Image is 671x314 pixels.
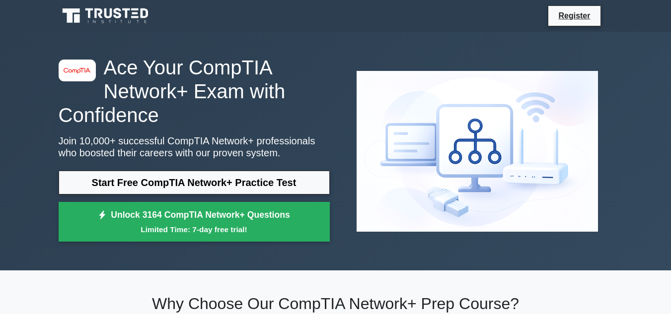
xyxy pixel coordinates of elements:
[71,224,317,235] small: Limited Time: 7-day free trial!
[349,63,606,240] img: CompTIA Network+ Preview
[552,9,596,22] a: Register
[59,202,330,242] a: Unlock 3164 CompTIA Network+ QuestionsLimited Time: 7-day free trial!
[59,294,613,313] h2: Why Choose Our CompTIA Network+ Prep Course?
[59,171,330,194] a: Start Free CompTIA Network+ Practice Test
[59,56,330,127] h1: Ace Your CompTIA Network+ Exam with Confidence
[59,135,330,159] p: Join 10,000+ successful CompTIA Network+ professionals who boosted their careers with our proven ...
